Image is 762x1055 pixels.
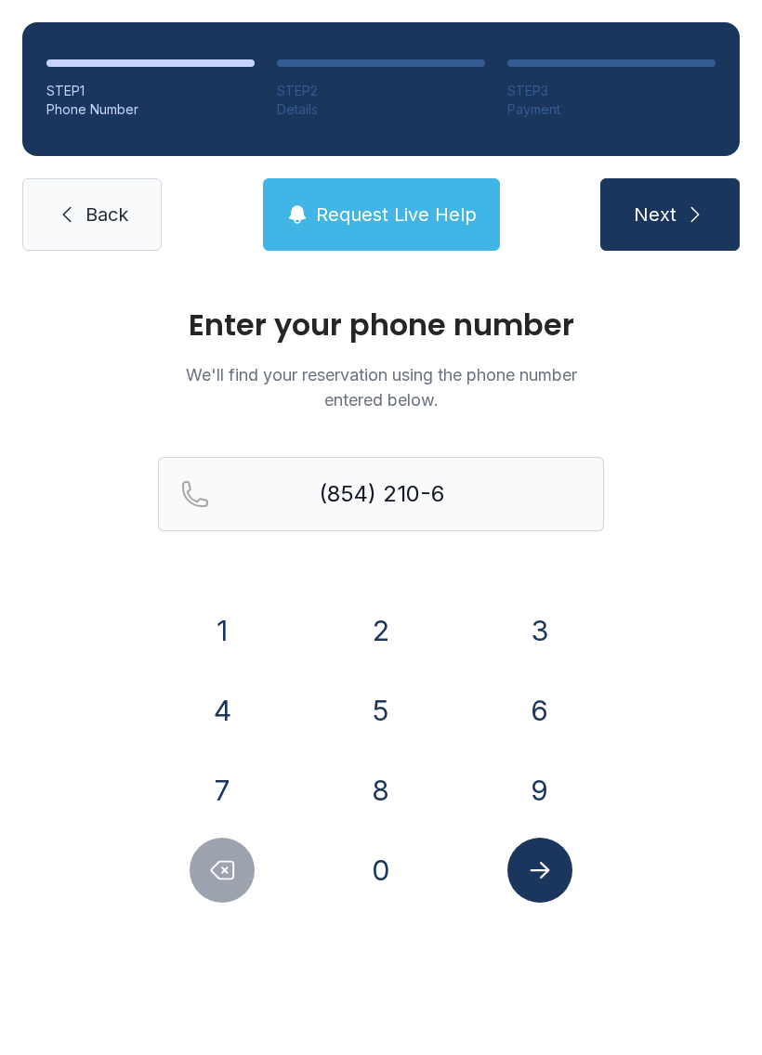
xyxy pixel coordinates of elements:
input: Reservation phone number [158,457,604,531]
button: 5 [348,678,414,743]
div: STEP 1 [46,82,255,100]
div: STEP 3 [507,82,716,100]
div: Phone Number [46,100,255,119]
button: 8 [348,758,414,823]
button: 9 [507,758,572,823]
button: 6 [507,678,572,743]
button: 3 [507,598,572,663]
button: 2 [348,598,414,663]
button: Submit lookup form [507,838,572,903]
button: 1 [190,598,255,663]
button: 0 [348,838,414,903]
h1: Enter your phone number [158,310,604,340]
button: 7 [190,758,255,823]
span: Next [634,202,677,228]
div: Payment [507,100,716,119]
div: STEP 2 [277,82,485,100]
button: Delete number [190,838,255,903]
span: Back [85,202,128,228]
p: We'll find your reservation using the phone number entered below. [158,362,604,412]
button: 4 [190,678,255,743]
span: Request Live Help [316,202,477,228]
div: Details [277,100,485,119]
